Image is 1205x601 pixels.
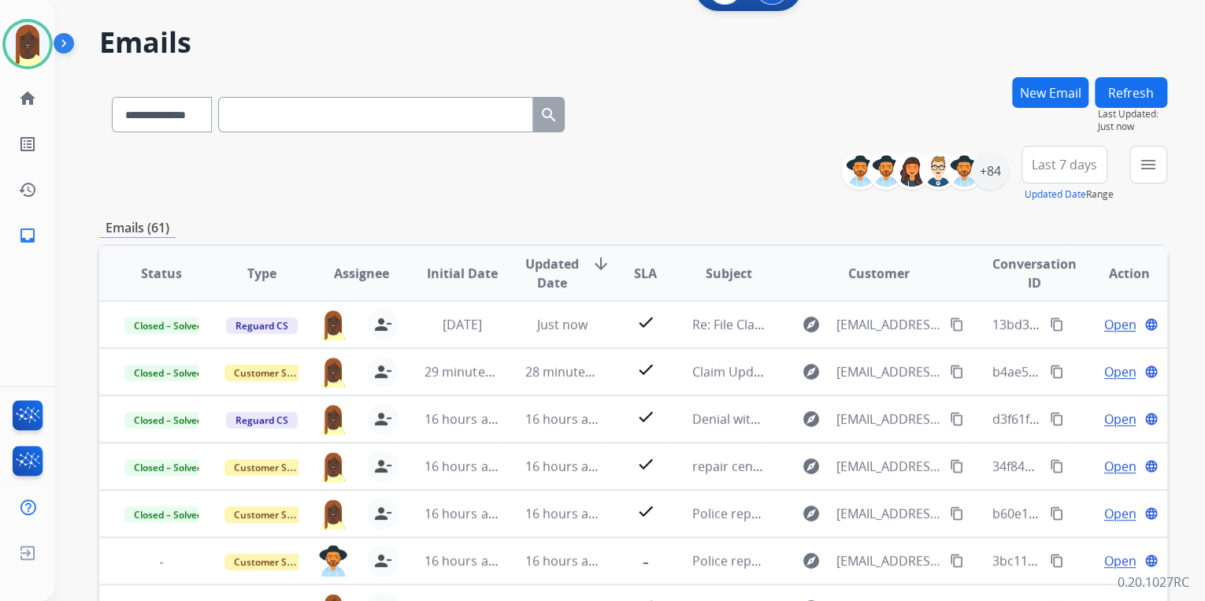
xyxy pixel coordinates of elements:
span: Range [1025,187,1114,201]
mat-icon: check [636,313,654,332]
span: 16 hours ago [525,458,603,475]
span: Last Updated: [1098,108,1167,121]
img: agent-avatar [318,356,348,388]
mat-icon: content_copy [1050,506,1064,521]
span: Reguard CS [226,317,298,334]
mat-icon: arrow_downward [591,254,610,273]
span: Customer Support [224,459,327,476]
mat-icon: content_copy [950,459,964,473]
mat-icon: person_remove [373,362,392,381]
h2: Emails [99,27,1167,58]
span: 28 minutes ago [525,363,617,380]
p: Emails (61) [99,218,176,238]
span: Open [1103,315,1136,334]
span: Type [247,264,276,283]
span: Customer Support [224,365,327,381]
span: Assignee [334,264,389,283]
span: 16 hours ago [425,410,502,428]
span: Open [1103,504,1136,523]
mat-icon: content_copy [950,554,964,568]
span: Customer [848,264,910,283]
span: 16 hours ago [525,552,603,569]
span: repair centers [691,458,776,475]
span: Open [1103,362,1136,381]
span: Just now [1098,121,1167,133]
span: 16 hours ago [425,552,502,569]
span: Last 7 days [1032,161,1097,168]
span: Status [141,264,182,283]
span: Customer Support [224,506,327,523]
span: SLA [634,264,657,283]
mat-icon: person_remove [373,410,392,428]
mat-icon: content_copy [1050,554,1064,568]
mat-icon: person_remove [373,504,392,523]
mat-icon: explore [801,504,820,523]
span: [EMAIL_ADDRESS][DOMAIN_NAME] [836,410,940,428]
mat-icon: - [636,549,654,568]
img: avatar [6,22,50,66]
span: Denial with T& C [691,410,788,428]
mat-icon: explore [801,362,820,381]
mat-icon: person_remove [373,315,392,334]
button: Updated Date [1025,188,1086,201]
mat-icon: content_copy [1050,317,1064,332]
mat-icon: search [539,106,558,124]
span: [EMAIL_ADDRESS][DOMAIN_NAME] [836,504,940,523]
span: Re: File Claim for [PERSON_NAME] [691,316,890,333]
mat-icon: content_copy [1050,412,1064,426]
mat-icon: language [1144,554,1159,568]
mat-icon: explore [801,551,820,570]
mat-icon: check [636,407,654,426]
img: agent-avatar [318,403,348,435]
mat-icon: home [18,89,37,108]
span: [EMAIL_ADDRESS][DOMAIN_NAME] [836,315,940,334]
span: [EMAIL_ADDRESS][DOMAIN_NAME] [836,457,940,476]
button: New Email [1012,77,1088,108]
mat-icon: language [1144,412,1159,426]
mat-icon: content_copy [950,317,964,332]
span: Just now [537,316,588,333]
span: [EMAIL_ADDRESS][DOMAIN_NAME] [836,551,940,570]
mat-icon: inbox [18,226,37,245]
mat-icon: content_copy [950,506,964,521]
span: - [150,554,172,570]
p: 0.20.1027RC [1118,573,1189,592]
mat-icon: content_copy [950,365,964,379]
mat-icon: person_remove [373,551,392,570]
img: agent-avatar [318,498,348,529]
mat-icon: menu [1139,155,1158,174]
mat-icon: language [1144,506,1159,521]
span: Open [1103,457,1136,476]
div: +84 [971,152,1009,190]
span: Claim Update: Parts ordered for repair [691,363,921,380]
span: 16 hours ago [425,505,502,522]
mat-icon: explore [801,410,820,428]
mat-icon: list_alt [18,135,37,154]
span: [DATE] [442,316,481,333]
span: Initial Date [426,264,497,283]
mat-icon: language [1144,459,1159,473]
span: 29 minutes ago [425,363,516,380]
span: Closed – Solved [124,365,212,381]
mat-icon: history [18,180,37,199]
span: 16 hours ago [425,458,502,475]
span: Closed – Solved [124,412,212,428]
span: 16 hours ago [525,505,603,522]
mat-icon: explore [801,315,820,334]
span: Reguard CS [226,412,298,428]
img: agent-avatar [318,309,348,340]
mat-icon: check [636,360,654,379]
span: Closed – Solved [124,506,212,523]
span: 16 hours ago [525,410,603,428]
mat-icon: language [1144,317,1159,332]
span: Closed – Solved [124,317,212,334]
button: Refresh [1095,77,1167,108]
span: Updated Date [525,254,579,292]
mat-icon: content_copy [950,412,964,426]
mat-icon: person_remove [373,457,392,476]
span: Open [1103,551,1136,570]
mat-icon: explore [801,457,820,476]
img: agent-avatar [318,451,348,482]
span: Police report [691,552,769,569]
span: Customer Support [224,554,327,570]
